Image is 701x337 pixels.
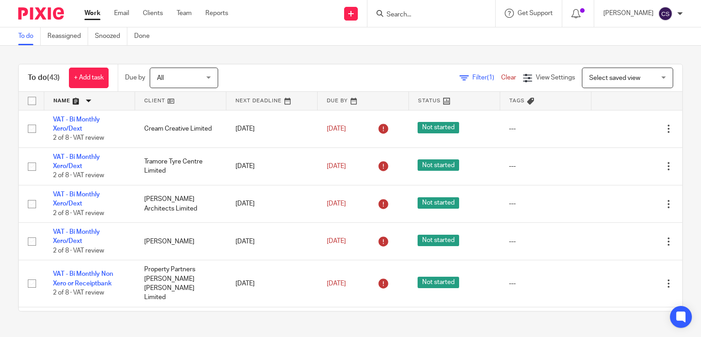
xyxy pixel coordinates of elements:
[177,9,192,18] a: Team
[509,199,582,208] div: ---
[28,73,60,83] h1: To do
[18,7,64,20] img: Pixie
[53,271,113,286] a: VAT - Bi Monthly Non Xero or Receiptbank
[501,74,516,81] a: Clear
[327,163,346,169] span: [DATE]
[205,9,228,18] a: Reports
[53,290,104,296] span: 2 of 8 · VAT review
[53,229,100,244] a: VAT - Bi Monthly Xero/Dext
[47,27,88,45] a: Reassigned
[134,27,157,45] a: Done
[327,280,346,287] span: [DATE]
[418,277,459,288] span: Not started
[518,10,553,16] span: Get Support
[84,9,100,18] a: Work
[418,235,459,246] span: Not started
[386,11,468,19] input: Search
[114,9,129,18] a: Email
[226,260,318,307] td: [DATE]
[47,74,60,81] span: (43)
[327,238,346,245] span: [DATE]
[226,185,318,222] td: [DATE]
[589,75,640,81] span: Select saved view
[509,237,582,246] div: ---
[487,74,494,81] span: (1)
[418,159,459,171] span: Not started
[53,173,104,179] span: 2 of 8 · VAT review
[327,200,346,207] span: [DATE]
[53,247,104,254] span: 2 of 8 · VAT review
[53,135,104,141] span: 2 of 8 · VAT review
[53,191,100,207] a: VAT - Bi Monthly Xero/Dext
[69,68,109,88] a: + Add task
[18,27,41,45] a: To do
[135,110,226,147] td: Cream Creative Limited
[536,74,575,81] span: View Settings
[658,6,673,21] img: svg%3E
[135,185,226,222] td: [PERSON_NAME] Architects Limited
[226,147,318,185] td: [DATE]
[53,154,100,169] a: VAT - Bi Monthly Xero/Dext
[226,110,318,147] td: [DATE]
[603,9,654,18] p: [PERSON_NAME]
[418,197,459,209] span: Not started
[135,260,226,307] td: Property Partners [PERSON_NAME] [PERSON_NAME] Limited
[509,124,582,133] div: ---
[472,74,501,81] span: Filter
[53,116,100,132] a: VAT - Bi Monthly Xero/Dext
[53,210,104,216] span: 2 of 8 · VAT review
[327,126,346,132] span: [DATE]
[509,162,582,171] div: ---
[135,223,226,260] td: [PERSON_NAME]
[157,75,164,81] span: All
[135,147,226,185] td: Tramore Tyre Centre Limited
[509,98,525,103] span: Tags
[95,27,127,45] a: Snoozed
[509,279,582,288] div: ---
[125,73,145,82] p: Due by
[143,9,163,18] a: Clients
[226,223,318,260] td: [DATE]
[418,122,459,133] span: Not started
